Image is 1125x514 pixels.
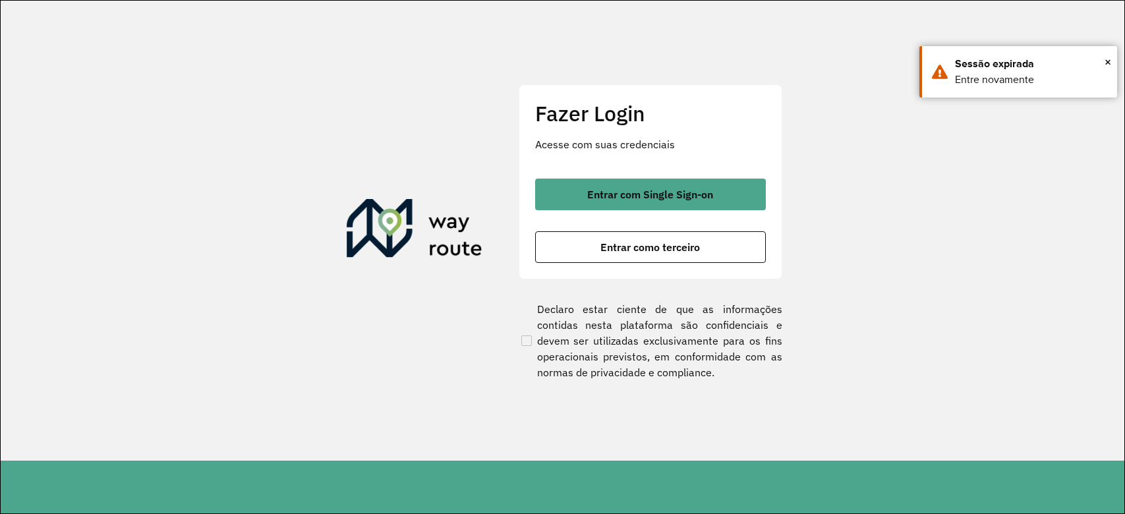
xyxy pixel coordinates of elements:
button: button [535,231,766,263]
h2: Fazer Login [535,101,766,126]
span: Entrar com Single Sign-on [587,189,713,200]
span: × [1105,52,1111,72]
label: Declaro estar ciente de que as informações contidas nesta plataforma são confidenciais e devem se... [519,301,782,380]
div: Entre novamente [955,72,1107,88]
span: Entrar como terceiro [600,242,700,252]
p: Acesse com suas credenciais [535,136,766,152]
button: Close [1105,52,1111,72]
div: Sessão expirada [955,56,1107,72]
button: button [535,179,766,210]
img: Roteirizador AmbevTech [347,199,482,262]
